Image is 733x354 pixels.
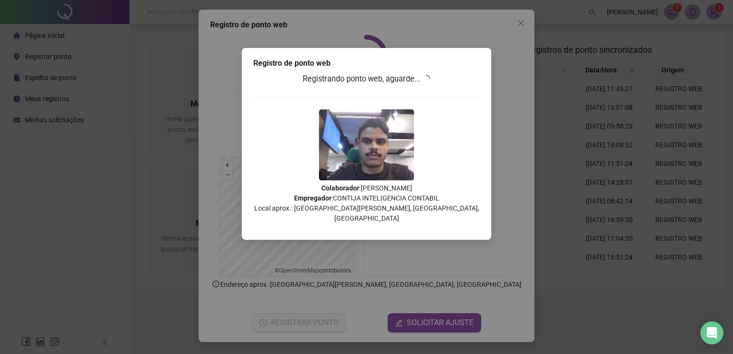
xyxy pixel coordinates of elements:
[700,321,723,344] div: Open Intercom Messenger
[422,75,430,83] span: loading
[294,194,331,202] strong: Empregador
[253,183,480,224] p: : [PERSON_NAME] : CONTIJA INTELIGENCIA CONTABIL Local aprox.: [GEOGRAPHIC_DATA][PERSON_NAME], [GE...
[253,73,480,85] h3: Registrando ponto web, aguarde...
[253,58,480,69] div: Registro de ponto web
[321,184,359,192] strong: Colaborador
[319,109,414,180] img: 9k=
